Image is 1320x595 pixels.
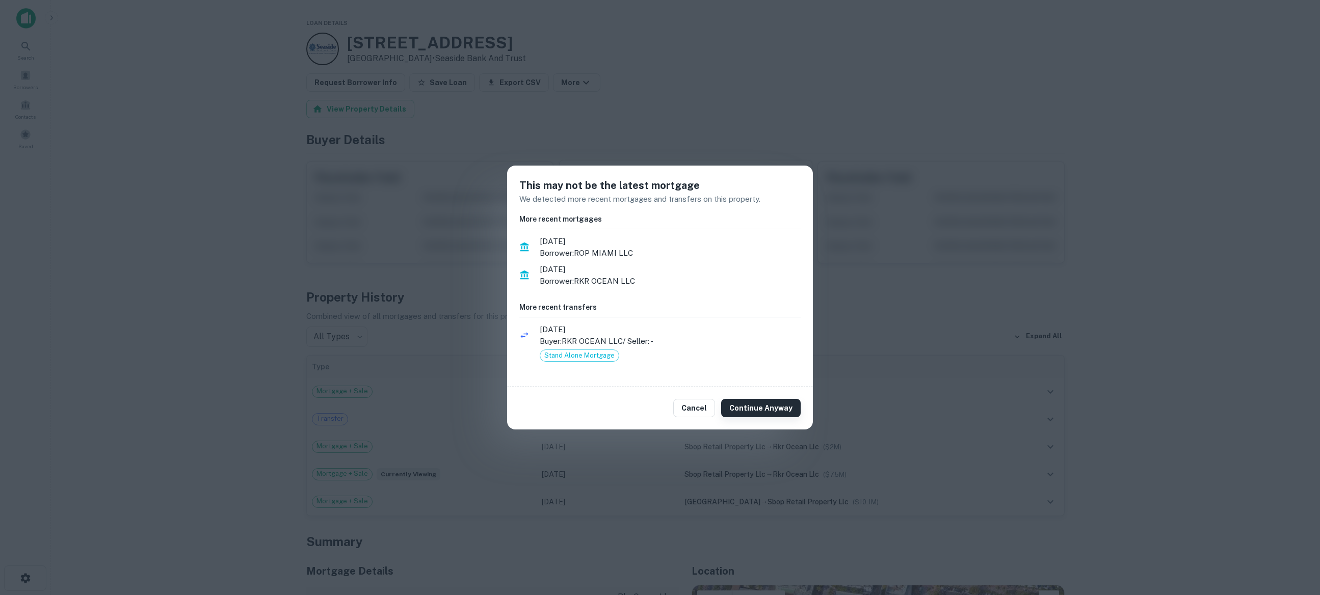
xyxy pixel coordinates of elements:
[540,335,801,347] p: Buyer: RKR OCEAN LLC / Seller: -
[540,247,801,259] p: Borrower: ROP MIAMI LLC
[540,275,801,287] p: Borrower: RKR OCEAN LLC
[540,323,801,336] span: [DATE]
[1269,513,1320,562] iframe: Chat Widget
[540,349,619,362] div: Stand Alone Mortgage
[673,399,715,417] button: Cancel
[721,399,801,417] button: Continue Anyway
[519,213,801,225] h6: More recent mortgages
[540,263,801,276] span: [DATE]
[540,235,801,248] span: [DATE]
[519,178,801,193] h5: This may not be the latest mortgage
[540,350,619,361] span: Stand Alone Mortgage
[519,193,801,205] p: We detected more recent mortgages and transfers on this property.
[519,302,801,313] h6: More recent transfers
